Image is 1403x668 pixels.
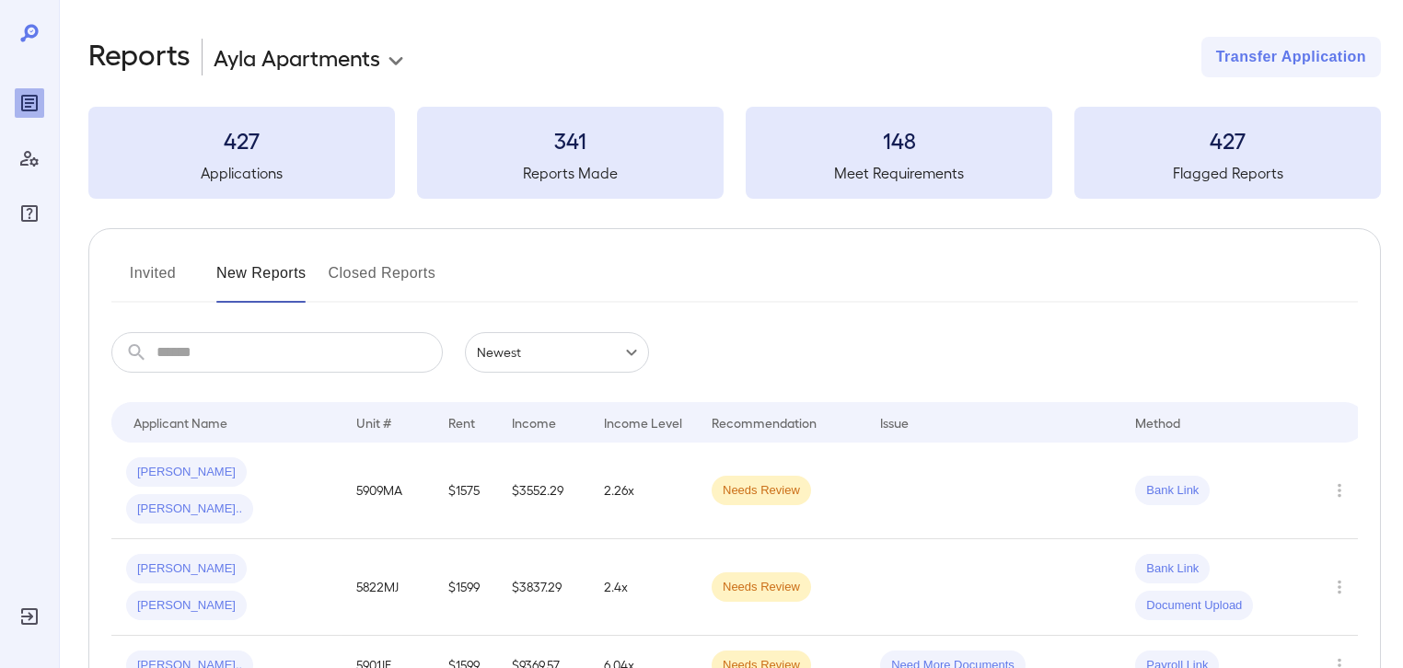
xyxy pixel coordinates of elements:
div: Log Out [15,602,44,631]
div: Reports [15,88,44,118]
span: Needs Review [712,482,811,500]
div: Unit # [356,411,391,433]
span: [PERSON_NAME] [126,560,247,578]
h5: Reports Made [417,162,724,184]
td: $3552.29 [497,443,589,539]
button: Invited [111,259,194,303]
button: Transfer Application [1201,37,1381,77]
button: Row Actions [1325,476,1354,505]
span: Bank Link [1135,560,1210,578]
span: Bank Link [1135,482,1210,500]
div: Issue [880,411,910,433]
span: [PERSON_NAME] [126,464,247,481]
td: $3837.29 [497,539,589,636]
td: 2.4x [589,539,697,636]
div: Newest [465,332,649,373]
span: Document Upload [1135,597,1253,615]
h3: 148 [746,125,1052,155]
td: $1575 [434,443,497,539]
h3: 341 [417,125,724,155]
div: Method [1135,411,1180,433]
h2: Reports [88,37,191,77]
p: Ayla Apartments [214,42,380,72]
summary: 427Applications341Reports Made148Meet Requirements427Flagged Reports [88,107,1381,199]
div: Applicant Name [133,411,227,433]
div: Income [512,411,556,433]
div: Recommendation [712,411,817,433]
button: Row Actions [1325,572,1354,602]
h3: 427 [88,125,395,155]
div: Rent [448,411,478,433]
h5: Flagged Reports [1074,162,1381,184]
button: Closed Reports [329,259,436,303]
div: Manage Users [15,144,44,173]
td: $1599 [434,539,497,636]
td: 2.26x [589,443,697,539]
h3: 427 [1074,125,1381,155]
span: [PERSON_NAME] [126,597,247,615]
div: Income Level [604,411,682,433]
td: 5822MJ [342,539,434,636]
h5: Meet Requirements [746,162,1052,184]
button: New Reports [216,259,307,303]
span: [PERSON_NAME].. [126,501,253,518]
span: Needs Review [712,579,811,596]
td: 5909MA [342,443,434,539]
div: FAQ [15,199,44,228]
h5: Applications [88,162,395,184]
